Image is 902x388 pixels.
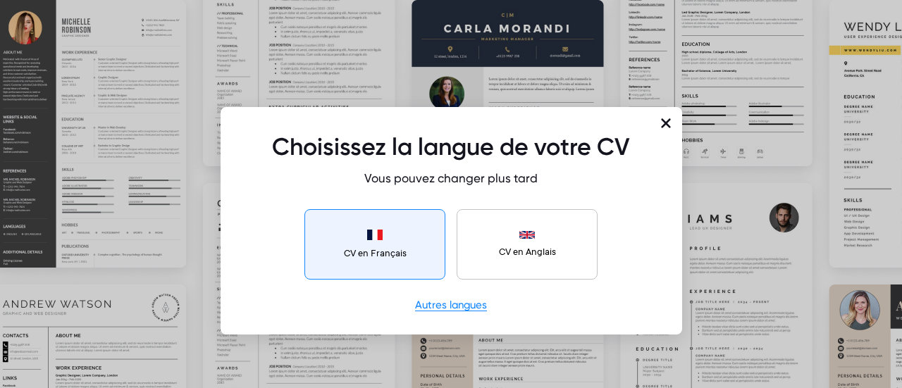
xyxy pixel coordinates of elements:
[457,209,598,280] button: CV en Anglais
[344,247,407,259] span: CV en Français
[272,131,630,164] p: Choisissez la langue de votre CV
[499,246,556,258] span: CV en Anglais
[519,231,535,239] img: en.svg
[411,296,491,313] button: Autres langues
[415,299,487,311] span: Autres langues
[364,170,538,187] p: Vous pouvez changer plus tard
[367,230,383,240] img: fr.svg
[304,209,445,280] button: CV en Français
